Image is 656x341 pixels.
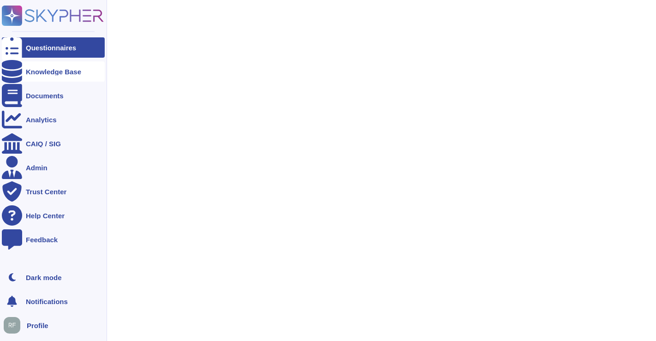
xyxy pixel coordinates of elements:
button: user [2,315,27,335]
a: Trust Center [2,181,105,202]
span: Profile [27,322,48,329]
div: Knowledge Base [26,68,81,75]
a: Help Center [2,205,105,226]
div: Trust Center [26,188,66,195]
div: Documents [26,92,64,99]
div: Questionnaires [26,44,76,51]
div: CAIQ / SIG [26,140,61,147]
img: user [4,317,20,334]
span: Notifications [26,298,68,305]
div: Help Center [26,212,65,219]
div: Analytics [26,116,57,123]
a: Feedback [2,229,105,250]
a: Documents [2,85,105,106]
a: CAIQ / SIG [2,133,105,154]
a: Analytics [2,109,105,130]
a: Admin [2,157,105,178]
a: Knowledge Base [2,61,105,82]
div: Dark mode [26,274,62,281]
div: Feedback [26,236,58,243]
div: Admin [26,164,48,171]
a: Questionnaires [2,37,105,58]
